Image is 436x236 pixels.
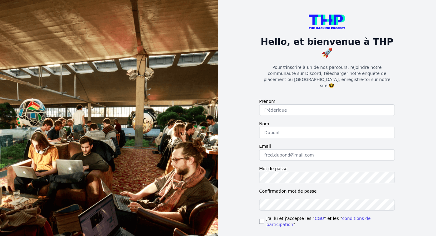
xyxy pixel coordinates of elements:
img: logo [309,15,345,29]
label: Email [259,143,395,149]
p: Pour t'inscrire à un de nos parcours, rejoindre notre communauté sur Discord, télécharger notre e... [259,64,395,89]
label: Mot de passe [259,166,395,172]
a: CGU [315,216,324,221]
label: Nom [259,121,395,127]
input: Frédérique [259,104,395,116]
input: Dupont [259,127,395,138]
h1: Hello, et bienvenue à THP 🚀 [259,36,395,58]
label: Confirmation mot de passe [259,188,395,194]
label: Prénom [259,98,395,104]
input: fred.dupond@mail.com [259,149,395,161]
span: J'ai lu et j'accepte les " " et les " " [266,215,395,228]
